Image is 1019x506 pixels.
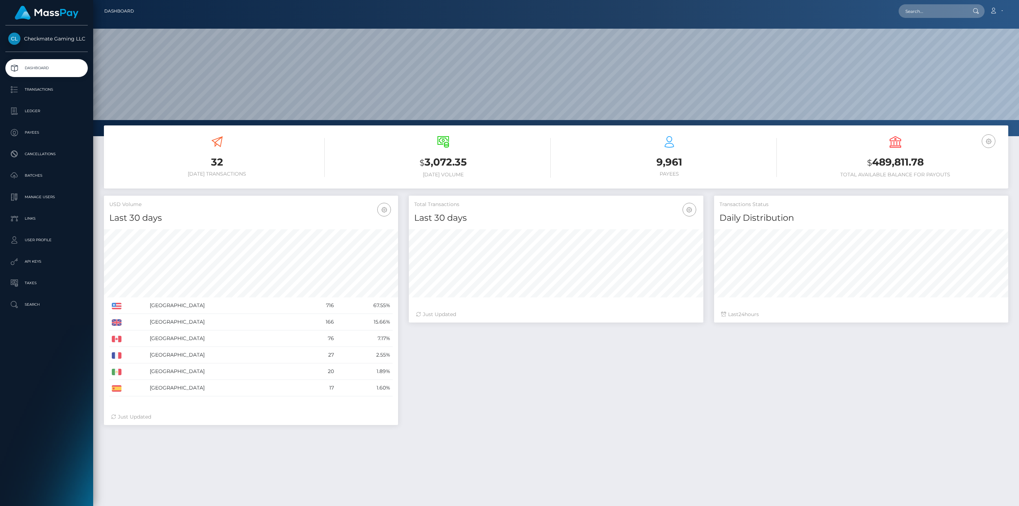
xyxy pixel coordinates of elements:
[336,297,393,314] td: 67.55%
[719,201,1003,208] h5: Transactions Status
[147,297,302,314] td: [GEOGRAPHIC_DATA]
[561,171,777,177] h6: Payees
[561,155,777,169] h3: 9,961
[420,158,425,168] small: $
[112,336,121,342] img: CA.png
[414,212,698,224] h4: Last 30 days
[112,352,121,359] img: FR.png
[8,278,85,288] p: Taxes
[112,319,121,326] img: GB.png
[336,380,393,396] td: 1.60%
[336,314,393,330] td: 15.66%
[302,380,336,396] td: 17
[302,347,336,363] td: 27
[109,155,325,169] h3: 32
[5,210,88,228] a: Links
[5,145,88,163] a: Cancellations
[8,256,85,267] p: API Keys
[5,274,88,292] a: Taxes
[302,314,336,330] td: 166
[111,413,391,421] div: Just Updated
[336,363,393,380] td: 1.89%
[788,172,1003,178] h6: Total Available Balance for Payouts
[15,6,78,20] img: MassPay Logo
[147,363,302,380] td: [GEOGRAPHIC_DATA]
[335,172,551,178] h6: [DATE] Volume
[302,330,336,347] td: 76
[899,4,966,18] input: Search...
[416,311,696,318] div: Just Updated
[109,212,393,224] h4: Last 30 days
[5,167,88,185] a: Batches
[5,188,88,206] a: Manage Users
[414,201,698,208] h5: Total Transactions
[5,231,88,249] a: User Profile
[5,124,88,142] a: Payees
[336,330,393,347] td: 7.17%
[867,158,872,168] small: $
[112,303,121,309] img: US.png
[112,385,121,392] img: ES.png
[738,311,745,318] span: 24
[5,81,88,99] a: Transactions
[8,84,85,95] p: Transactions
[719,212,1003,224] h4: Daily Distribution
[5,296,88,314] a: Search
[302,297,336,314] td: 716
[112,369,121,375] img: MX.png
[335,155,551,170] h3: 3,072.35
[5,35,88,42] span: Checkmate Gaming LLC
[8,106,85,116] p: Ledger
[302,363,336,380] td: 20
[8,63,85,73] p: Dashboard
[8,127,85,138] p: Payees
[336,347,393,363] td: 2.55%
[8,192,85,202] p: Manage Users
[147,380,302,396] td: [GEOGRAPHIC_DATA]
[8,149,85,159] p: Cancellations
[721,311,1001,318] div: Last hours
[109,171,325,177] h6: [DATE] Transactions
[8,299,85,310] p: Search
[788,155,1003,170] h3: 489,811.78
[104,4,134,19] a: Dashboard
[5,102,88,120] a: Ledger
[8,213,85,224] p: Links
[8,33,20,45] img: Checkmate Gaming LLC
[109,201,393,208] h5: USD Volume
[5,253,88,271] a: API Keys
[147,330,302,347] td: [GEOGRAPHIC_DATA]
[147,314,302,330] td: [GEOGRAPHIC_DATA]
[147,347,302,363] td: [GEOGRAPHIC_DATA]
[8,235,85,245] p: User Profile
[5,59,88,77] a: Dashboard
[8,170,85,181] p: Batches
